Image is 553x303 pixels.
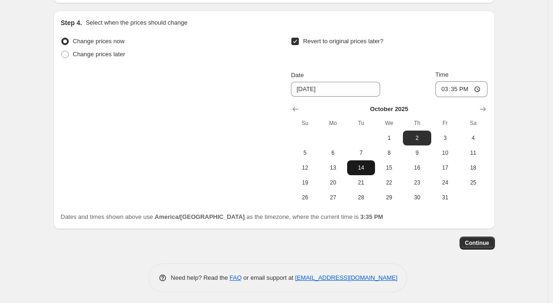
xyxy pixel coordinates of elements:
th: Friday [431,116,459,131]
button: Sunday October 19 2025 [291,175,319,190]
span: Revert to original prices later? [303,38,383,45]
span: 31 [435,194,455,201]
button: Saturday October 25 2025 [459,175,487,190]
input: 9/25/2025 [291,82,380,97]
span: 9 [407,149,427,157]
button: Tuesday October 28 2025 [347,190,375,205]
span: Fr [435,119,455,127]
span: 12 [295,164,315,171]
span: Mo [323,119,343,127]
span: 27 [323,194,343,201]
span: Continue [465,239,489,247]
button: Show next month, November 2025 [476,103,489,116]
span: 19 [295,179,315,186]
button: Show previous month, September 2025 [289,103,302,116]
button: Continue [460,237,495,250]
th: Wednesday [375,116,403,131]
button: Monday October 20 2025 [319,175,347,190]
button: Tuesday October 7 2025 [347,145,375,160]
button: Saturday October 18 2025 [459,160,487,175]
th: Thursday [403,116,431,131]
button: Wednesday October 15 2025 [375,160,403,175]
span: 5 [295,149,315,157]
span: Th [407,119,427,127]
button: Saturday October 4 2025 [459,131,487,145]
span: Need help? Read the [171,274,230,281]
span: Dates and times shown above use as the timezone, where the current time is [61,213,383,220]
button: Wednesday October 29 2025 [375,190,403,205]
span: 2 [407,134,427,142]
span: Change prices later [73,51,125,58]
input: 12:00 [435,81,487,97]
span: 23 [407,179,427,186]
button: Wednesday October 1 2025 [375,131,403,145]
span: We [379,119,399,127]
button: Thursday October 16 2025 [403,160,431,175]
span: 16 [407,164,427,171]
span: 18 [463,164,483,171]
button: Friday October 3 2025 [431,131,459,145]
span: 17 [435,164,455,171]
button: Tuesday October 14 2025 [347,160,375,175]
span: 1 [379,134,399,142]
p: Select when the prices should change [86,18,187,27]
span: Sa [463,119,483,127]
button: Thursday October 2 2025 [403,131,431,145]
span: 24 [435,179,455,186]
span: 30 [407,194,427,201]
button: Friday October 31 2025 [431,190,459,205]
button: Friday October 10 2025 [431,145,459,160]
span: or email support at [242,274,295,281]
span: 14 [351,164,371,171]
button: Saturday October 11 2025 [459,145,487,160]
button: Wednesday October 8 2025 [375,145,403,160]
button: Thursday October 9 2025 [403,145,431,160]
a: [EMAIL_ADDRESS][DOMAIN_NAME] [295,274,397,281]
button: Sunday October 5 2025 [291,145,319,160]
span: 3 [435,134,455,142]
span: Date [291,72,303,79]
span: Tu [351,119,371,127]
span: 25 [463,179,483,186]
span: 13 [323,164,343,171]
button: Tuesday October 21 2025 [347,175,375,190]
button: Friday October 24 2025 [431,175,459,190]
span: Su [295,119,315,127]
button: Wednesday October 22 2025 [375,175,403,190]
span: 4 [463,134,483,142]
span: 15 [379,164,399,171]
span: 28 [351,194,371,201]
span: 29 [379,194,399,201]
span: 6 [323,149,343,157]
button: Monday October 6 2025 [319,145,347,160]
th: Saturday [459,116,487,131]
b: 3:35 PM [360,213,383,220]
span: 21 [351,179,371,186]
button: Sunday October 26 2025 [291,190,319,205]
th: Monday [319,116,347,131]
span: 10 [435,149,455,157]
span: 22 [379,179,399,186]
button: Sunday October 12 2025 [291,160,319,175]
span: 8 [379,149,399,157]
span: 7 [351,149,371,157]
a: FAQ [230,274,242,281]
h2: Step 4. [61,18,82,27]
button: Monday October 27 2025 [319,190,347,205]
th: Sunday [291,116,319,131]
button: Monday October 13 2025 [319,160,347,175]
th: Tuesday [347,116,375,131]
span: 11 [463,149,483,157]
span: Change prices now [73,38,125,45]
button: Friday October 17 2025 [431,160,459,175]
b: America/[GEOGRAPHIC_DATA] [155,213,245,220]
span: Time [435,71,448,78]
span: 26 [295,194,315,201]
button: Thursday October 30 2025 [403,190,431,205]
span: 20 [323,179,343,186]
button: Thursday October 23 2025 [403,175,431,190]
